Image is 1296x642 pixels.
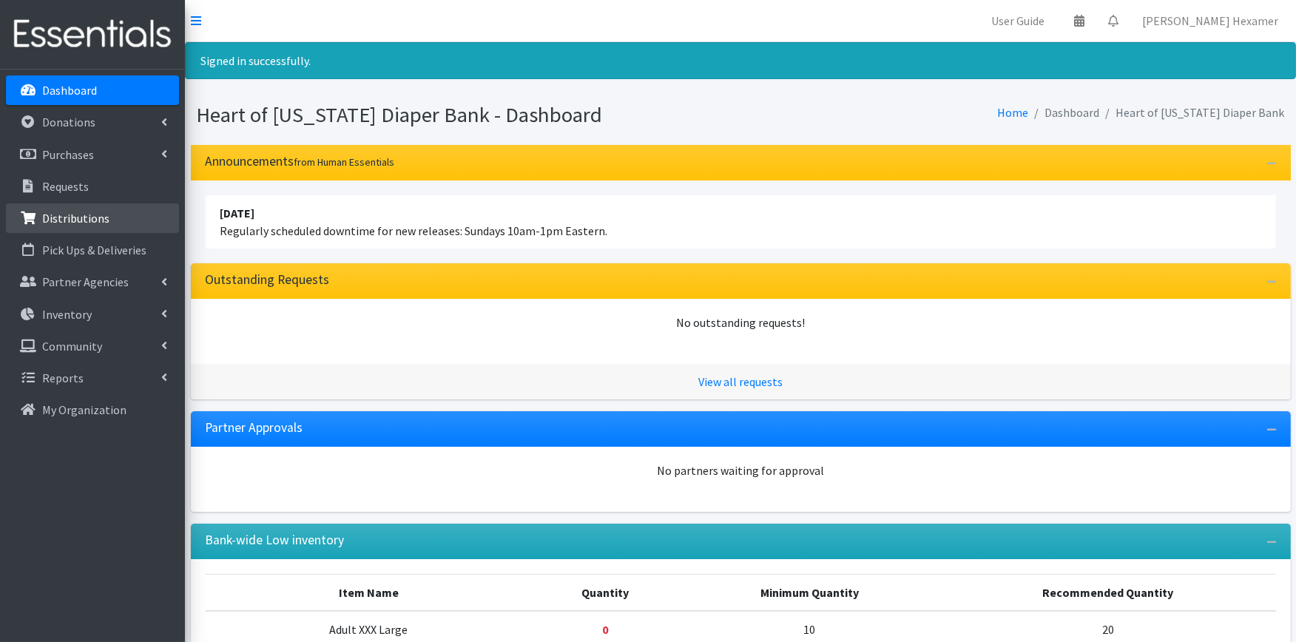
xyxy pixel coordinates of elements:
a: Community [6,331,179,361]
th: Quantity [532,574,678,611]
strong: [DATE] [220,206,255,220]
li: Heart of [US_STATE] Diaper Bank [1100,102,1285,124]
p: Purchases [42,147,94,162]
p: Dashboard [42,83,97,98]
a: Dashboard [6,75,179,105]
li: Dashboard [1029,102,1100,124]
a: Purchases [6,140,179,169]
img: HumanEssentials [6,10,179,59]
small: from Human Essentials [294,155,395,169]
p: My Organization [42,402,126,417]
a: My Organization [6,395,179,425]
li: Regularly scheduled downtime for new releases: Sundays 10am-1pm Eastern. [206,195,1276,249]
p: Donations [42,115,95,129]
a: Partner Agencies [6,267,179,297]
div: Signed in successfully. [185,42,1296,79]
p: Distributions [42,211,109,226]
a: Distributions [6,203,179,233]
h3: Partner Approvals [206,420,303,436]
a: Donations [6,107,179,137]
a: Inventory [6,300,179,329]
p: Partner Agencies [42,274,129,289]
div: No partners waiting for approval [206,462,1276,479]
h3: Bank-wide Low inventory [206,533,345,548]
div: No outstanding requests! [206,314,1276,331]
a: User Guide [979,6,1056,36]
p: Inventory [42,307,92,322]
p: Requests [42,179,89,194]
h3: Announcements [206,154,395,169]
a: Home [998,105,1029,120]
a: Pick Ups & Deliveries [6,235,179,265]
h1: Heart of [US_STATE] Diaper Bank - Dashboard [197,102,735,128]
p: Pick Ups & Deliveries [42,243,146,257]
th: Item Name [206,574,533,611]
p: Reports [42,371,84,385]
a: Reports [6,363,179,393]
a: [PERSON_NAME] Hexamer [1130,6,1290,36]
a: Requests [6,172,179,201]
h3: Outstanding Requests [206,272,330,288]
p: Community [42,339,102,354]
strong: Below minimum quantity [602,622,608,637]
th: Recommended Quantity [940,574,1275,611]
a: View all requests [698,374,783,389]
th: Minimum Quantity [679,574,941,611]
